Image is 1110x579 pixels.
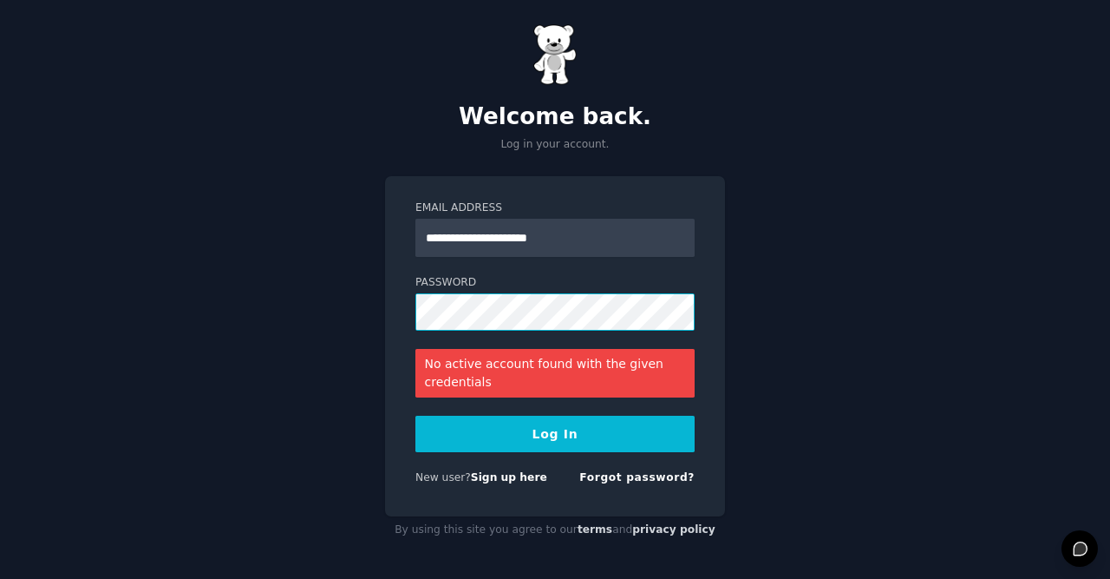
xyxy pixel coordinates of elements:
[415,275,695,291] label: Password
[385,137,725,153] p: Log in your account.
[533,24,577,85] img: Gummy Bear
[578,523,612,536] a: terms
[385,516,725,544] div: By using this site you agree to our and
[579,471,695,484] a: Forgot password?
[415,349,695,398] div: No active account found with the given credentials
[415,471,471,484] span: New user?
[415,416,695,452] button: Log In
[385,103,725,131] h2: Welcome back.
[632,523,715,536] a: privacy policy
[471,471,547,484] a: Sign up here
[415,201,695,216] label: Email Address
